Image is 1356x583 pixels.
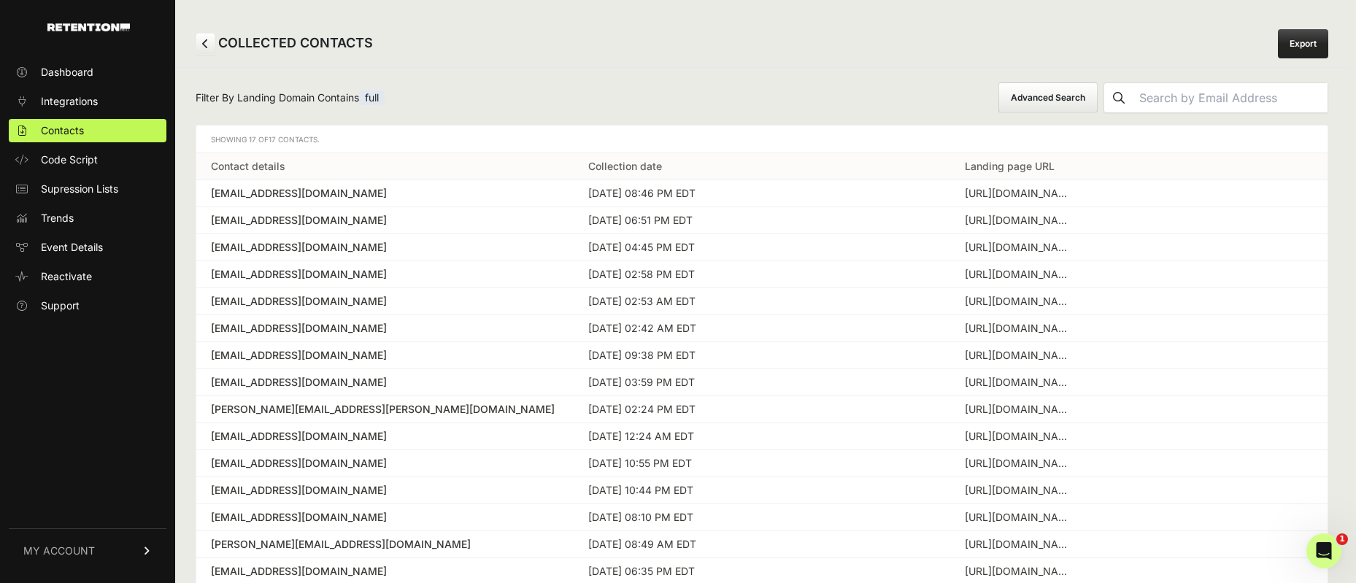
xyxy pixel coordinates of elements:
a: [EMAIL_ADDRESS][DOMAIN_NAME] [211,294,559,309]
div: https://fullofgracewellness.com/ [965,429,1074,444]
img: Retention.com [47,23,130,31]
a: Supression Lists [9,177,166,201]
a: Contact details [211,160,285,172]
a: Dashboard [9,61,166,84]
div: https://fullofgracewellness.com/group-coaching/?fbclid=PAZXh0bgNhZW0CMTEAAadIA5LbT4fw7Kzlod4gsnXW... [965,348,1074,363]
td: [DATE] 12:24 AM EDT [574,423,951,450]
td: [DATE] 02:24 PM EDT [574,396,951,423]
td: [DATE] 02:58 PM EDT [574,261,951,288]
div: https://fullofgracewellness.com/group-coaching/?utm_source=facebook&utm_medium=ads&utm_campaign=f... [965,402,1074,417]
span: Reactivate [41,269,92,284]
div: https://fullofgracewellness.com/group-coaching/?utm_source=facebook&utm_medium=ads&utm_campaign=f... [965,483,1074,498]
td: [DATE] 10:44 PM EDT [574,477,951,504]
span: Dashboard [41,65,93,80]
a: Collection date [588,160,662,172]
a: Export [1278,29,1328,58]
a: [EMAIL_ADDRESS][DOMAIN_NAME] [211,510,559,525]
span: 17 Contacts. [269,135,320,144]
td: [DATE] 08:46 PM EDT [574,180,951,207]
a: Code Script [9,148,166,171]
a: Trends [9,206,166,230]
a: [EMAIL_ADDRESS][DOMAIN_NAME] [211,321,559,336]
div: https://fullofgracewellness.com/group-coaching/?utm_source=facebook&utm_medium=ads&utm_campaign=f... [965,510,1074,525]
span: full [359,90,385,105]
span: Showing 17 of [211,135,320,144]
a: Reactivate [9,265,166,288]
span: MY ACCOUNT [23,544,95,558]
div: https://fullofgracewellness.com/group-coaching/?utm_source=facebook&utm_medium=ads&utm_campaign=f... [965,564,1074,579]
div: https://fullofgracewellness.com/group-coaching/?utm_source=facebook&utm_medium=ads&utm_campaign=f... [965,294,1074,309]
a: [PERSON_NAME][EMAIL_ADDRESS][PERSON_NAME][DOMAIN_NAME] [211,402,559,417]
a: [EMAIL_ADDRESS][DOMAIN_NAME] [211,456,559,471]
div: https://fullofgracewellness.com/ [965,267,1074,282]
td: [DATE] 08:10 PM EDT [574,504,951,531]
a: [EMAIL_ADDRESS][DOMAIN_NAME] [211,429,559,444]
a: [EMAIL_ADDRESS][DOMAIN_NAME] [211,267,559,282]
td: [DATE] 03:59 PM EDT [574,369,951,396]
a: [EMAIL_ADDRESS][DOMAIN_NAME] [211,564,559,579]
a: Integrations [9,90,166,113]
div: https://fullofgracewellness.com/group-coaching/?utm_source=facebook&utm_medium=ads&utm_campaign=f... [965,186,1074,201]
input: Search by Email Address [1133,83,1328,112]
td: [DATE] 02:42 AM EDT [574,315,951,342]
div: https://fullofgracewellness.com/group-coaching/?utm_source=facebook&utm_medium=ads&utm_campaign=f... [965,240,1074,255]
span: Code Script [41,152,98,167]
button: Advanced Search [998,82,1098,113]
div: https://fullofgracewellness.com/ [965,456,1074,471]
a: [PERSON_NAME][EMAIL_ADDRESS][DOMAIN_NAME] [211,537,559,552]
span: Event Details [41,240,103,255]
span: Integrations [41,94,98,109]
span: 1 [1336,533,1348,545]
td: [DATE] 04:45 PM EDT [574,234,951,261]
span: Support [41,298,80,313]
span: Filter By Landing Domain Contains [196,90,385,105]
a: [EMAIL_ADDRESS][DOMAIN_NAME] [211,240,559,255]
iframe: Intercom live chat [1306,533,1341,568]
span: Supression Lists [41,182,118,196]
a: [EMAIL_ADDRESS][DOMAIN_NAME] [211,348,559,363]
a: [EMAIL_ADDRESS][DOMAIN_NAME] [211,213,559,228]
div: https://fullofgracewellness.com/group-coaching/?fbclid=IwY2xjawMY5S5leHRuA2FlbQIxMABicmlkETE4SEdD... [965,321,1074,336]
div: https://fullofgracewellness.com/group-coaching/?utm_source=facebook&utm_medium=ads&utm_campaign=f... [965,537,1074,552]
span: Trends [41,211,74,225]
div: https://fullofgracewellness.com/ [965,213,1074,228]
a: Landing page URL [965,160,1055,172]
a: MY ACCOUNT [9,528,166,573]
a: [EMAIL_ADDRESS][DOMAIN_NAME] [211,375,559,390]
td: [DATE] 06:51 PM EDT [574,207,951,234]
a: [EMAIL_ADDRESS][DOMAIN_NAME] [211,483,559,498]
td: [DATE] 02:53 AM EDT [574,288,951,315]
a: Event Details [9,236,166,259]
a: [EMAIL_ADDRESS][DOMAIN_NAME] [211,186,559,201]
h2: COLLECTED CONTACTS [196,33,373,55]
a: Contacts [9,119,166,142]
a: Support [9,294,166,317]
td: [DATE] 08:49 AM EDT [574,531,951,558]
span: Contacts [41,123,84,138]
td: [DATE] 10:55 PM EDT [574,450,951,477]
div: https://fullofgracewellness.com/group-coaching/?fbclid=IwY2xjawMYTmJleHRuA2FlbQIxMABicmlkETF2S3hr... [965,375,1074,390]
td: [DATE] 09:38 PM EDT [574,342,951,369]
